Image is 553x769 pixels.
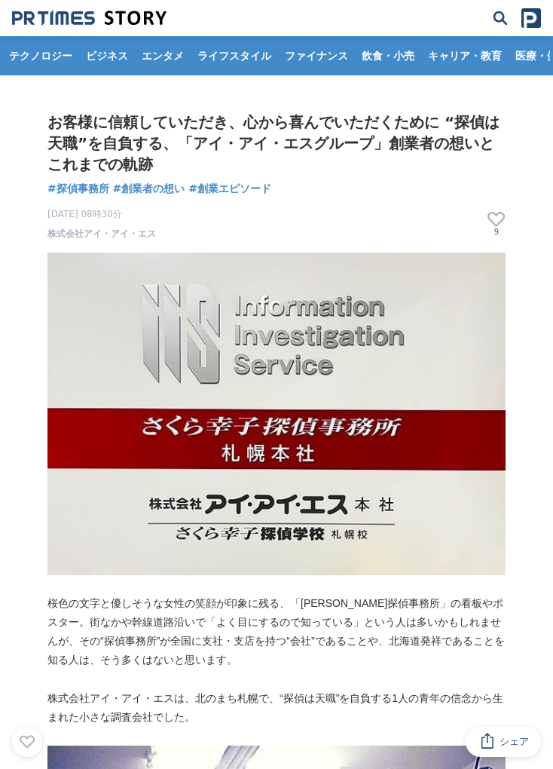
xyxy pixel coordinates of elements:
p: 桜色の文字と優しそうな女性の笑顔が印象に残る、「[PERSON_NAME]探偵事務所」の看板やポスター。街なかや幹線道路沿いで「よく目にするので知っている」という人は多いかもしれませんが、その“... [47,594,506,670]
button: シェア [466,727,541,757]
a: ライフスタイル [191,36,277,75]
img: prtimes [521,8,541,28]
img: 成果の裏側にあるストーリーをメディアに届ける [12,10,167,26]
span: キャリア・教育 [422,49,508,63]
p: 株式会社アイ・アイ・エスは、北のまち札幌で、“探偵は天職”を自負する1人の青年の信念から生まれた小さな調査会社でした。 [47,689,506,727]
a: キャリア・教育 [422,36,508,75]
span: 飲食・小売 [356,49,420,63]
a: エンタメ [136,36,190,75]
span: テクノロジー [3,49,78,63]
span: シェア [500,735,529,749]
a: #創業者の想い [113,181,185,197]
span: #探偵事務所 [47,181,109,196]
span: ビジネス [80,49,134,63]
span: エンタメ [136,49,190,63]
span: ライフスタイル [191,49,277,63]
a: 株式会社アイ・アイ・エス [47,227,156,241]
a: ファイナンス [279,36,354,75]
span: [DATE] 08時30分 [47,207,156,221]
a: ビジネス [80,36,134,75]
a: #創業エピソード [188,181,271,197]
img: thumbnail_2bafe8c0-ca15-11ee-b8bc-45da9a01d575.jpg [47,253,506,575]
span: ファイナンス [279,49,354,63]
span: #創業エピソード [188,181,271,196]
h1: お客様に信頼していただき、心から喜んでいただくために “探偵は天職”を自負する、「アイ・アイ・エスグループ」創業者の想いとこれまでの軌跡 [47,112,506,175]
a: テクノロジー [3,36,78,75]
a: 成果の裏側にあるストーリーをメディアに届ける 成果の裏側にあるストーリーをメディアに届ける [12,10,167,26]
a: 飲食・小売 [356,36,420,75]
a: #探偵事務所 [47,181,109,197]
p: 9 [487,228,506,236]
span: #創業者の想い [113,181,185,196]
